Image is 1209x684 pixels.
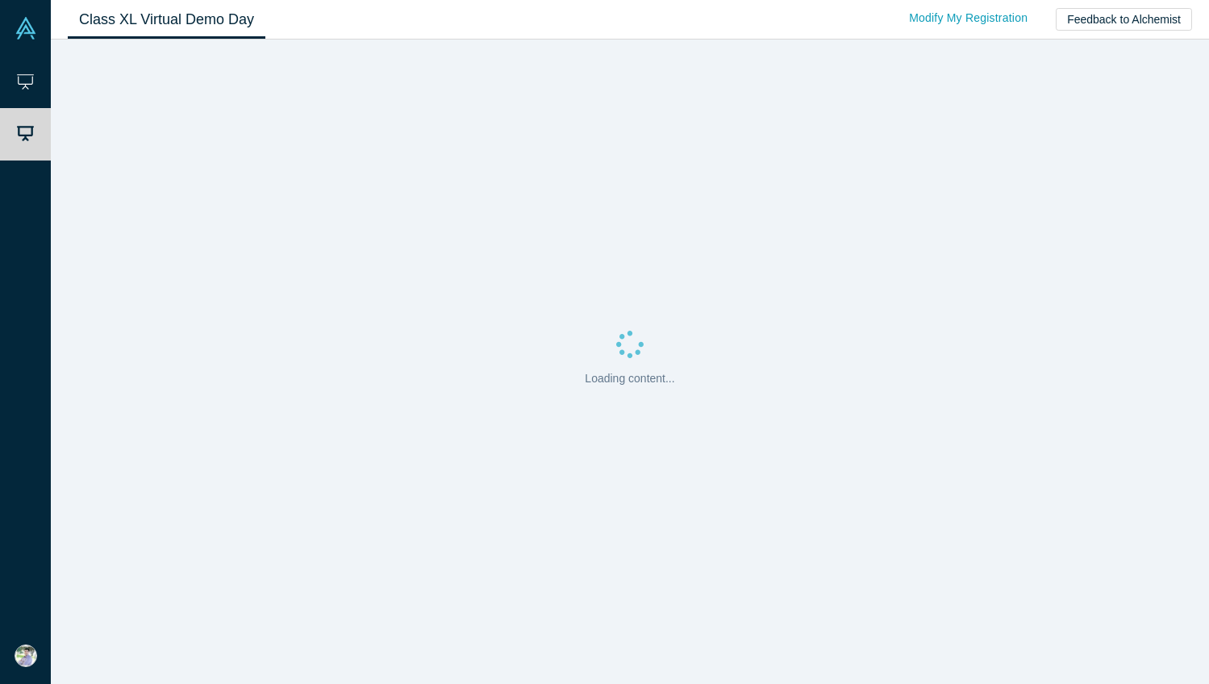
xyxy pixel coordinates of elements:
[892,4,1044,32] a: Modify My Registration
[585,370,674,387] p: Loading content...
[68,1,265,39] a: Class XL Virtual Demo Day
[1056,8,1192,31] button: Feedback to Alchemist
[15,17,37,40] img: Alchemist Vault Logo
[15,644,37,667] img: Ernesto Paiz's Account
